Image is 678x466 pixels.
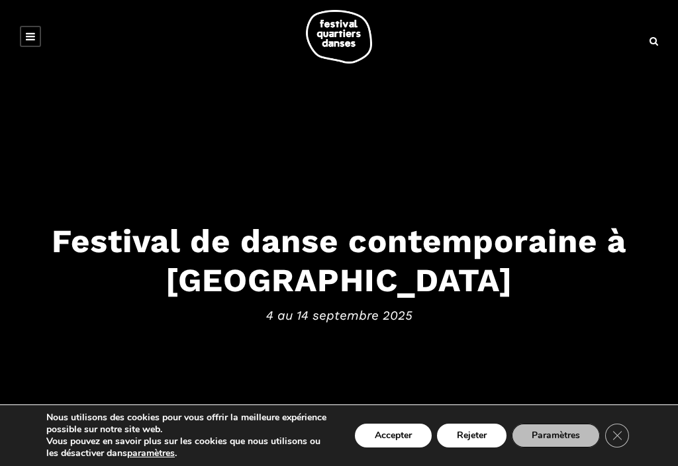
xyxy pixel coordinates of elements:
[46,412,332,436] p: Nous utilisons des cookies pour vous offrir la meilleure expérience possible sur notre site web.
[127,447,175,459] button: paramètres
[13,306,665,326] span: 4 au 14 septembre 2025
[306,10,372,64] img: logo-fqd-med
[355,424,432,447] button: Accepter
[13,221,665,299] h3: Festival de danse contemporaine à [GEOGRAPHIC_DATA]
[605,424,629,447] button: Close GDPR Cookie Banner
[46,436,332,459] p: Vous pouvez en savoir plus sur les cookies que nous utilisons ou les désactiver dans .
[512,424,600,447] button: Paramètres
[437,424,507,447] button: Rejeter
